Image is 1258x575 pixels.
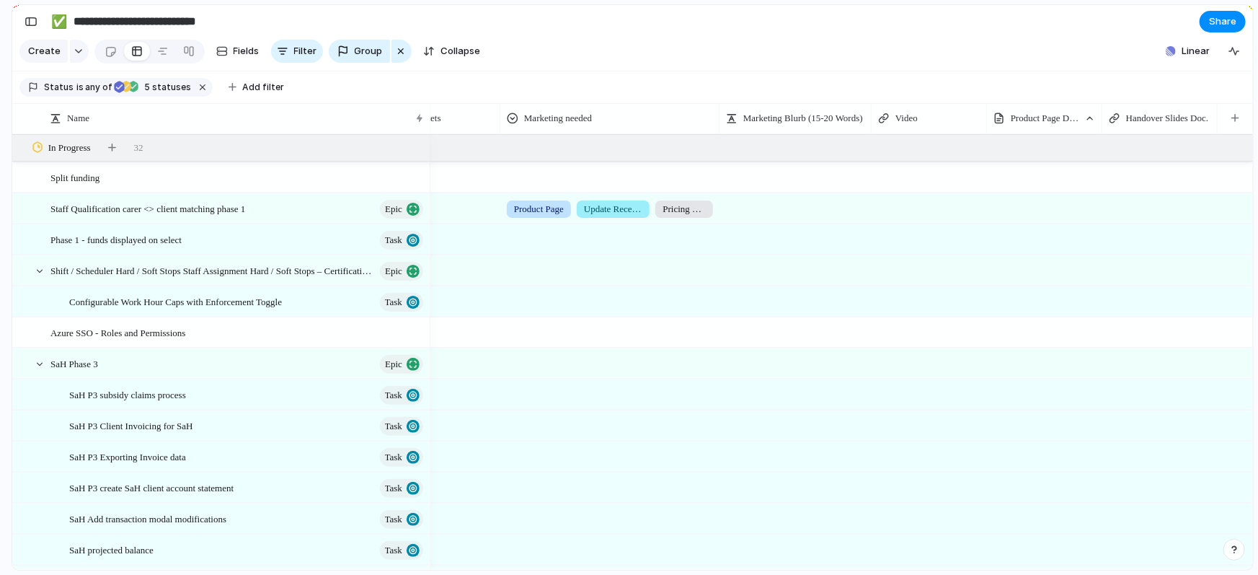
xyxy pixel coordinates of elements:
span: Linear [1182,44,1210,58]
span: Task [385,230,402,250]
button: Epic [380,262,423,281]
span: Status [44,81,74,94]
button: Task [380,479,423,498]
button: Group [329,40,390,63]
span: Video [895,111,918,126]
span: Product Page [514,202,564,216]
button: Share [1200,11,1246,32]
span: SaH P3 create SaH client account statement [69,479,234,496]
span: SaH Add transaction modal modifications [69,510,226,527]
span: SaH P3 subsidy claims process [69,386,186,403]
span: Task [385,509,402,530]
span: Task [385,292,402,312]
button: Task [380,386,423,405]
button: Task [380,231,423,250]
button: Task [380,448,423,467]
span: Configurable Work Hour Caps with Enforcement Toggle [69,293,282,310]
button: Epic [380,355,423,374]
span: Handover Slides Doc. [1126,111,1208,126]
button: ✅ [48,10,71,33]
span: Group [355,44,383,58]
button: Create [19,40,68,63]
span: Phase 1 - funds displayed on select [50,231,182,247]
span: SaH Phase 3 [50,355,98,372]
span: SaH P3 Client Invoicing for SaH [69,417,193,434]
button: Task [380,541,423,560]
span: Create [28,44,61,58]
button: Task [380,293,423,312]
span: Epic [385,261,402,281]
button: Task [380,417,423,436]
span: Fields [234,44,260,58]
div: ✅ [51,12,67,31]
span: Epic [385,354,402,374]
span: 5 [140,82,152,92]
span: Update Recent Releases [584,202,643,216]
span: Filter [294,44,317,58]
button: Filter [271,40,323,63]
span: Marketing needed [524,111,592,126]
span: Task [385,540,402,561]
span: Shift / Scheduler Hard / Soft Stops Staff Assignment Hard / Soft Stops – Certifications + Hourly ... [50,262,376,278]
button: Task [380,510,423,529]
span: SaH projected balance [69,541,154,558]
span: is [76,81,84,94]
span: Pricing Line Item [663,202,706,216]
span: Share [1209,14,1236,29]
span: Epic [385,199,402,219]
button: Collapse [417,40,486,63]
span: Split funding [50,169,99,185]
button: Fields [211,40,265,63]
span: SaH P3 Exporting Invoice data [69,448,186,465]
span: Collapse [440,44,480,58]
span: Name [67,111,89,126]
button: 5 statuses [113,79,194,95]
span: Task [385,478,402,499]
button: Epic [380,200,423,219]
span: Add filter [242,81,284,94]
span: Staff Qualification carer <> client matching phase 1 [50,200,245,216]
span: any of [84,81,112,94]
button: isany of [74,79,115,95]
span: Marketing Blurb (15-20 Words) [743,111,863,126]
button: Linear [1160,40,1215,62]
button: Add filter [220,77,293,97]
span: Azure SSO - Roles and Permissions [50,324,185,341]
span: Product Page Doc. [1011,111,1079,126]
span: Task [385,416,402,436]
span: In Progress [48,141,91,155]
span: Task [385,447,402,468]
span: 32 [134,141,143,155]
span: statuses [140,81,191,94]
span: Task [385,385,402,405]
